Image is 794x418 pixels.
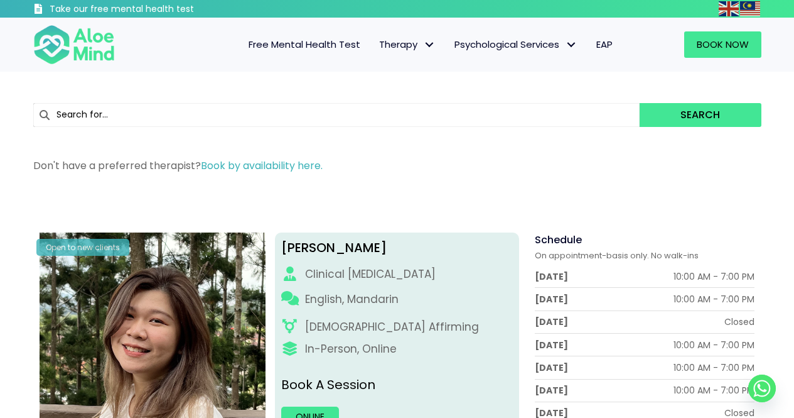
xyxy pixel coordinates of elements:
a: Take our free mental health test [33,3,261,18]
a: English [719,1,740,16]
a: Book by availability here. [201,158,323,173]
a: TherapyTherapy: submenu [370,31,445,58]
a: Free Mental Health Test [239,31,370,58]
a: EAP [587,31,622,58]
span: Book Now [697,38,749,51]
div: 10:00 AM - 7:00 PM [673,361,754,374]
div: Clinical [MEDICAL_DATA] [305,267,436,282]
div: [PERSON_NAME] [281,239,513,257]
div: [DATE] [535,361,568,374]
p: Book A Session [281,376,513,394]
a: Psychological ServicesPsychological Services: submenu [445,31,587,58]
img: Aloe mind Logo [33,24,115,65]
button: Search [640,103,761,127]
span: Therapy: submenu [421,36,439,54]
div: Closed [724,316,754,328]
span: Therapy [379,38,436,51]
div: 10:00 AM - 7:00 PM [673,384,754,397]
img: en [719,1,739,16]
a: Malay [740,1,761,16]
div: [DATE] [535,293,568,305]
div: [DEMOGRAPHIC_DATA] Affirming [305,319,479,335]
div: In-Person, Online [305,341,397,357]
div: 10:00 AM - 7:00 PM [673,293,754,305]
span: Psychological Services: submenu [562,36,581,54]
div: [DATE] [535,270,568,283]
span: Schedule [535,233,582,247]
a: Book Now [684,31,761,58]
a: Whatsapp [748,375,776,402]
nav: Menu [131,31,622,58]
span: On appointment-basis only. No walk-ins [535,250,699,261]
div: Open to new clients [36,239,129,256]
p: English, Mandarin [305,292,399,307]
span: Free Mental Health Test [249,38,360,51]
div: [DATE] [535,339,568,351]
span: Psychological Services [454,38,577,51]
img: ms [740,1,760,16]
p: Don't have a preferred therapist? [33,158,761,173]
span: EAP [596,38,613,51]
div: [DATE] [535,384,568,397]
div: 10:00 AM - 7:00 PM [673,339,754,351]
h3: Take our free mental health test [50,3,261,16]
div: [DATE] [535,316,568,328]
div: 10:00 AM - 7:00 PM [673,270,754,283]
input: Search for... [33,103,640,127]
